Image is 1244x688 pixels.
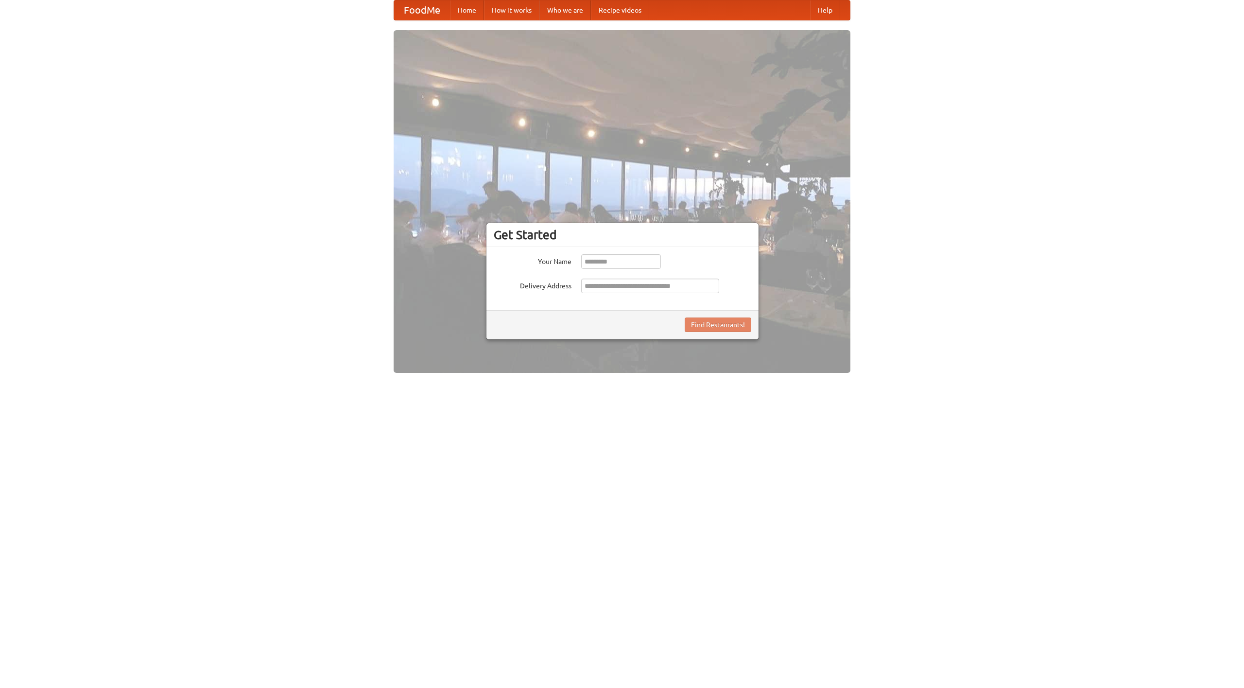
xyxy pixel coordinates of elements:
button: Find Restaurants! [685,318,751,332]
a: Who we are [539,0,591,20]
a: FoodMe [394,0,450,20]
label: Delivery Address [494,279,571,291]
a: Recipe videos [591,0,649,20]
label: Your Name [494,254,571,266]
a: How it works [484,0,539,20]
a: Help [810,0,840,20]
a: Home [450,0,484,20]
h3: Get Started [494,228,751,242]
